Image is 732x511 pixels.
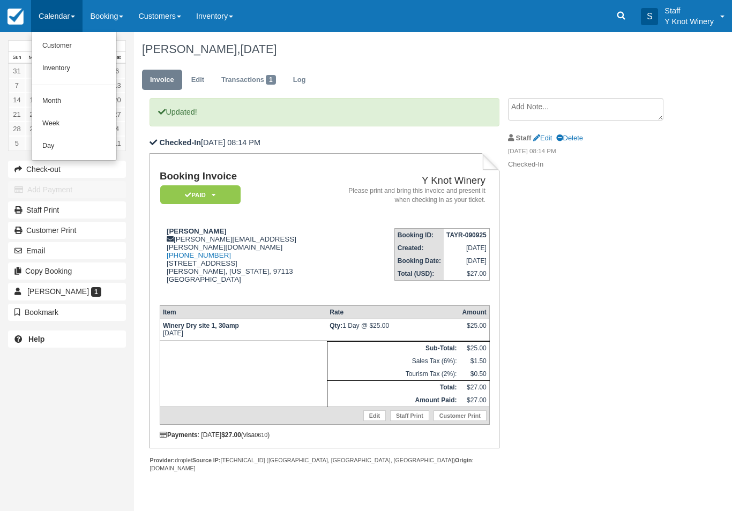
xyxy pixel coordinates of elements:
a: Customer [32,35,116,57]
a: Inventory [32,57,116,80]
a: Day [32,135,116,157]
ul: Calendar [31,32,117,161]
a: Week [32,112,116,135]
a: Month [32,90,116,112]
